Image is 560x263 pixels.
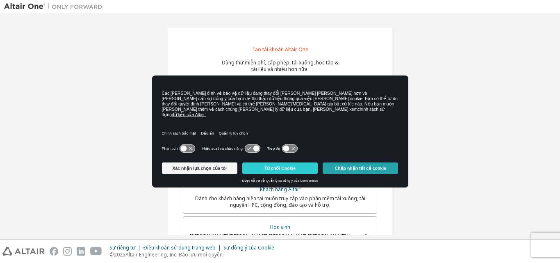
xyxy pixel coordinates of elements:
[223,244,274,251] font: Sự đồng ý của Cookie
[63,247,72,256] img: instagram.svg
[90,247,102,256] img: youtube.svg
[114,251,125,258] font: 2025
[2,247,45,256] img: altair_logo.svg
[4,2,107,11] img: Altair One
[252,46,308,53] font: Tạo tài khoản Altair One
[251,66,309,73] font: tài liệu và nhiều hơn nữa.
[222,59,339,66] font: Dùng thử miễn phí, cấp phép, tải xuống, học tập &
[125,251,224,258] font: Altair Engineering, Inc. Bảo lưu mọi quyền.
[195,195,365,208] font: Dành cho khách hàng hiện tại muốn truy cập vào phần mềm tải xuống, tài nguyên HPC, cộng đồng, đào...
[270,224,290,231] font: Học sinh
[77,247,85,256] img: linkedin.svg
[50,247,58,256] img: facebook.svg
[190,233,371,253] font: [PERSON_NAME] [PERSON_NAME] [PERSON_NAME] [PERSON_NAME] học muốn truy cập gói Altair Student Edit...
[143,244,216,251] font: Điều khoản sử dụng trang web
[109,251,114,258] font: ©
[109,244,135,251] font: Sự riêng tư
[260,186,300,193] font: Khách hàng Altair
